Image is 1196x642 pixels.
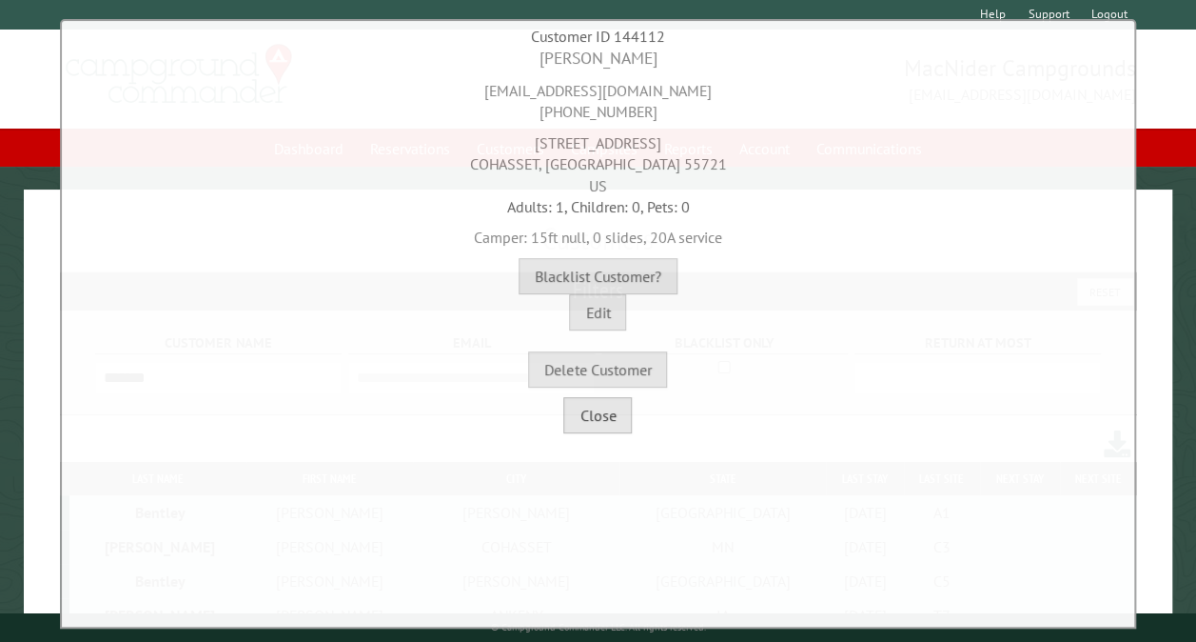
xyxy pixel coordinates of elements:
[519,258,677,294] button: Blacklist Customer?
[563,397,632,433] button: Close
[491,621,706,633] small: © Campground Commander LLC. All rights reserved.
[67,70,1129,123] div: [EMAIL_ADDRESS][DOMAIN_NAME] [PHONE_NUMBER]
[67,47,1129,70] div: [PERSON_NAME]
[67,123,1129,196] div: [STREET_ADDRESS] COHASSET, [GEOGRAPHIC_DATA] 55721 US
[67,196,1129,217] div: Adults: 1, Children: 0, Pets: 0
[67,217,1129,248] div: Camper: 15ft null, 0 slides, 20A service
[528,351,667,388] button: Delete Customer
[67,26,1129,47] div: Customer ID 144112
[569,294,626,331] button: Edit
